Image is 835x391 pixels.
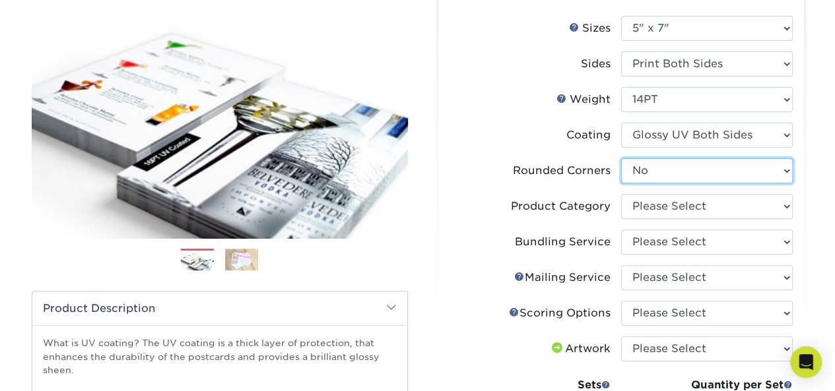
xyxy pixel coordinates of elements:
img: Postcards 01 [181,249,214,272]
div: Scoring Options [509,305,611,321]
div: Weight [556,92,611,107]
div: Sizes [569,20,611,36]
div: Product Category [511,198,611,214]
div: Bundling Service [515,234,611,250]
div: Open Intercom Messenger [790,346,822,378]
div: Mailing Service [514,270,611,286]
div: Artwork [549,341,611,357]
div: Rounded Corners [513,163,611,179]
div: Sides [581,56,611,72]
h2: Product Description [32,291,407,325]
img: Postcards 02 [225,248,258,271]
div: Coating [566,127,611,143]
